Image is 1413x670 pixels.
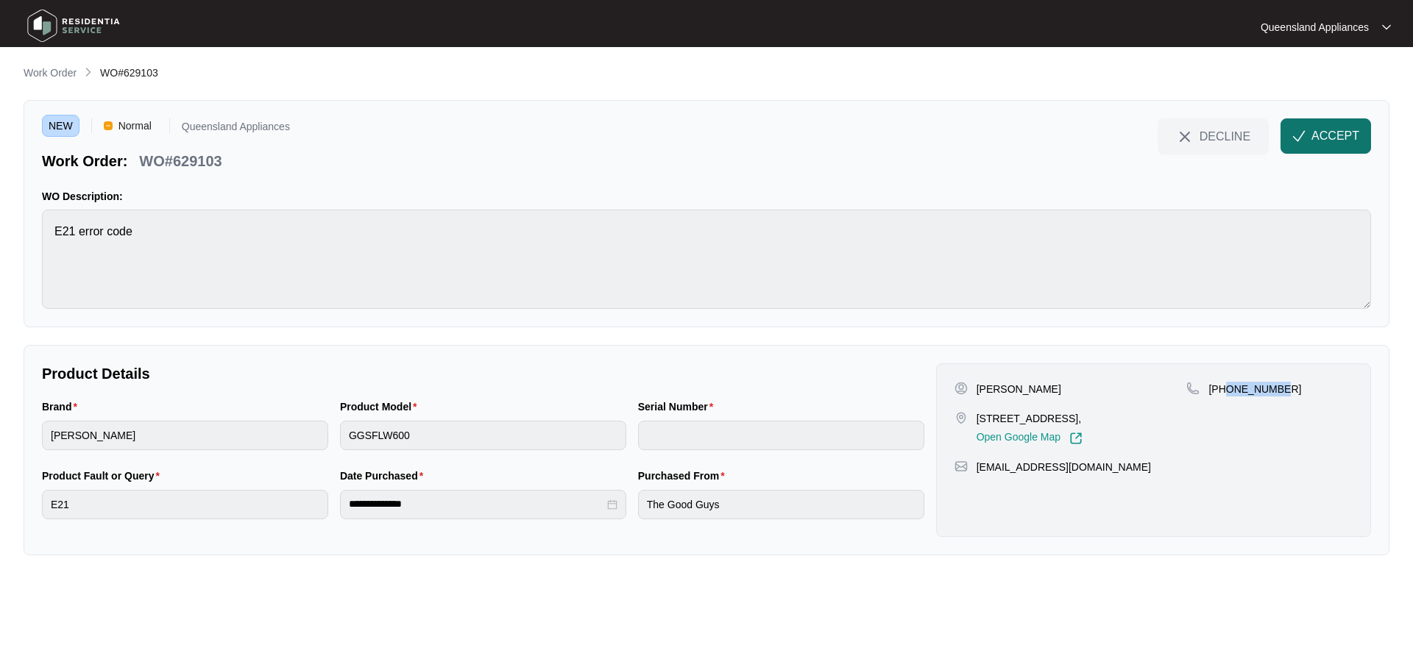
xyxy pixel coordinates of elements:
[977,432,1083,445] a: Open Google Map
[1069,432,1083,445] img: Link-External
[42,421,328,450] input: Brand
[977,460,1151,474] p: [EMAIL_ADDRESS][DOMAIN_NAME]
[955,382,968,395] img: user-pin
[1200,128,1250,144] span: DECLINE
[182,121,290,137] p: Queensland Appliances
[104,121,113,130] img: Vercel Logo
[42,115,79,137] span: NEW
[42,490,328,519] input: Product Fault or Query
[42,189,1371,204] p: WO Description:
[1382,24,1391,31] img: dropdown arrow
[1176,128,1194,146] img: close-Icon
[340,399,423,414] label: Product Model
[24,65,77,80] p: Work Order
[638,490,924,519] input: Purchased From
[42,399,83,414] label: Brand
[42,468,166,483] label: Product Fault or Query
[42,363,924,384] p: Product Details
[113,115,157,137] span: Normal
[638,468,731,483] label: Purchased From
[349,496,604,512] input: Date Purchased
[638,421,924,450] input: Serial Number
[100,67,158,79] span: WO#629103
[1311,127,1359,145] span: ACCEPT
[1281,118,1371,154] button: check-IconACCEPT
[1292,129,1306,143] img: check-Icon
[82,66,94,78] img: chevron-right
[42,210,1371,309] textarea: E21 error code
[955,460,968,473] img: map-pin
[139,151,222,171] p: WO#629103
[1208,382,1301,396] p: [PHONE_NUMBER]
[955,411,968,424] img: map-pin
[42,151,127,171] p: Work Order:
[340,468,429,483] label: Date Purchased
[1158,118,1269,154] button: close-IconDECLINE
[21,65,79,82] a: Work Order
[977,411,1083,426] p: [STREET_ADDRESS],
[22,4,125,48] img: residentia service logo
[1186,382,1200,395] img: map-pin
[340,421,626,450] input: Product Model
[977,382,1061,396] p: [PERSON_NAME]
[638,399,719,414] label: Serial Number
[1261,20,1369,35] p: Queensland Appliances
